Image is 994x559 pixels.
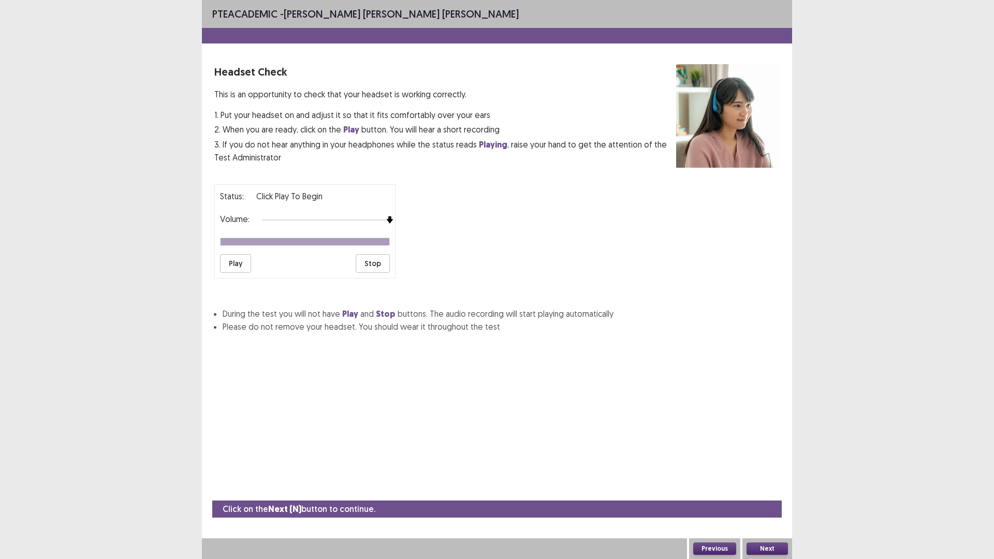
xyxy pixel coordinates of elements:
button: Next [747,542,788,555]
p: Headset Check [214,64,676,80]
button: Previous [693,542,736,555]
p: - [PERSON_NAME] [PERSON_NAME] [PERSON_NAME] [212,6,519,22]
p: 3. If you do not hear anything in your headphones while the status reads , raise your hand to get... [214,138,676,164]
button: Play [220,254,251,273]
p: Volume: [220,213,250,225]
p: Click on the button to continue. [223,503,375,516]
strong: Stop [376,308,396,319]
p: 2. When you are ready, click on the button. You will hear a short recording [214,123,676,136]
li: During the test you will not have and buttons. The audio recording will start playing automatically [223,307,780,320]
strong: Playing [479,139,507,150]
li: Please do not remove your headset. You should wear it throughout the test [223,320,780,333]
p: This is an opportunity to check that your headset is working correctly. [214,88,676,100]
strong: Play [342,308,358,319]
img: headset test [676,64,780,168]
strong: Play [343,124,359,135]
p: Status: [220,190,244,202]
p: Click Play to Begin [256,190,323,202]
button: Stop [356,254,390,273]
strong: Next (N) [268,504,301,514]
span: PTE academic [212,7,277,20]
p: 1. Put your headset on and adjust it so that it fits comfortably over your ears [214,109,676,121]
img: arrow-thumb [386,216,393,224]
